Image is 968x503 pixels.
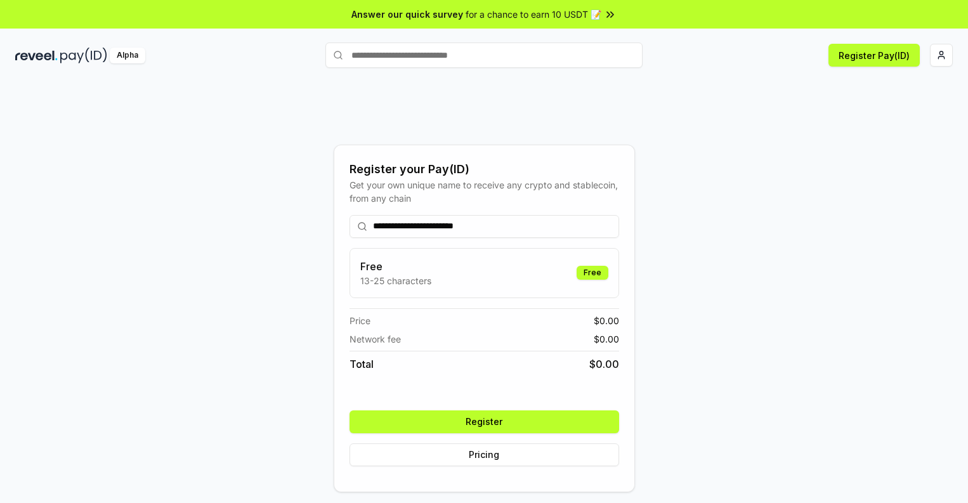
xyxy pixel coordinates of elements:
[466,8,601,21] span: for a chance to earn 10 USDT 📝
[350,178,619,205] div: Get your own unique name to receive any crypto and stablecoin, from any chain
[350,410,619,433] button: Register
[15,48,58,63] img: reveel_dark
[350,443,619,466] button: Pricing
[589,356,619,372] span: $ 0.00
[351,8,463,21] span: Answer our quick survey
[60,48,107,63] img: pay_id
[110,48,145,63] div: Alpha
[360,259,431,274] h3: Free
[350,356,374,372] span: Total
[594,314,619,327] span: $ 0.00
[360,274,431,287] p: 13-25 characters
[350,160,619,178] div: Register your Pay(ID)
[350,314,370,327] span: Price
[828,44,920,67] button: Register Pay(ID)
[594,332,619,346] span: $ 0.00
[577,266,608,280] div: Free
[350,332,401,346] span: Network fee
